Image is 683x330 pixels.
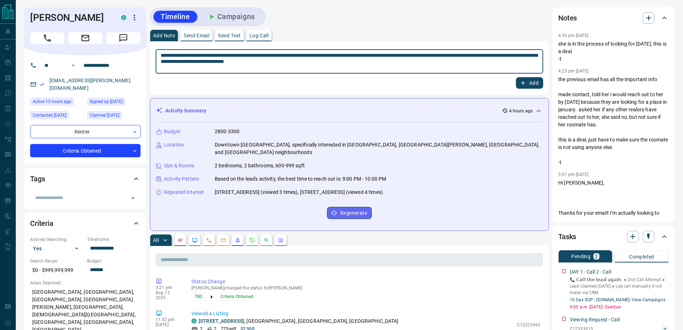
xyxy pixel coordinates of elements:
div: Renter [30,125,141,138]
button: Add [516,77,543,89]
p: 4 hours ago [509,108,533,114]
div: Mon Aug 11 2025 [30,98,84,108]
p: $0 - $999,999,999 [30,264,84,276]
h2: Tasks [558,231,576,242]
button: Open [69,61,77,70]
svg: Emails [220,237,226,243]
p: 2 [595,254,598,259]
div: Fri Oct 21 2022 [30,111,84,121]
p: Aug 12 2025 [156,290,181,300]
div: Activity Summary4 hours ago [156,104,543,117]
p: Actively Searching: [30,236,84,243]
p: , [GEOGRAPHIC_DATA], [GEOGRAPHIC_DATA], [GEOGRAPHIC_DATA] [199,317,399,325]
p: 9:00 a.m. [DATE] - Overdue [570,304,669,310]
p: Areas Searched: [30,280,141,286]
p: Pending [571,254,590,259]
p: 2800-3300 [215,128,239,135]
button: Campaigns [200,11,262,23]
svg: Listing Alerts [235,237,241,243]
p: Budget [164,128,180,135]
span: Email [68,32,103,44]
a: 10 Day SOP - [DOMAIN_NAME]- View Campaigns [570,297,665,302]
p: 11:32 pm [156,317,181,322]
div: condos.ca [121,15,126,20]
button: Timeline [153,11,197,23]
svg: Requests [249,237,255,243]
p: 4:23 pm [DATE] [558,69,589,74]
p: Timeframe: [87,236,141,243]
p: Based on the lead's activity, the best time to reach out is: 9:00 PM - 10:00 PM [215,175,386,183]
div: Criteria Obtained [30,144,141,157]
p: 4:33 pm [DATE] [558,33,589,38]
p: C12325965 [517,322,540,328]
p: [PERSON_NAME] changed the status for [PERSON_NAME] [191,285,540,291]
div: Notes [558,9,669,27]
p: Add Note [153,33,175,38]
svg: Agent Actions [278,237,284,243]
span: Message [106,32,141,44]
svg: Notes [177,237,183,243]
a: [STREET_ADDRESS] [199,318,244,324]
p: Viewed a Listing [191,310,540,317]
p: Search Range: [30,258,84,264]
p: she is in the process of looking for [DATE], this is a deal -t [558,40,669,63]
div: Wed Jan 22 2025 [87,111,141,121]
p: 2 bedrooms, 2 bathrooms, 600-999 sqft [215,162,305,169]
div: condos.ca [191,319,196,324]
p: DAY 1 - Call 2 - Call [570,268,611,276]
span: Signed up [DATE] [90,98,123,105]
p: Size & Rooms [164,162,195,169]
svg: Email Verified [39,82,44,87]
p: [STREET_ADDRESS] (viewed 3 times), [STREET_ADDRESS] (viewed 4 times) [215,189,383,196]
button: Open [128,193,138,203]
p: Downtown [GEOGRAPHIC_DATA], specifically interested in [GEOGRAPHIC_DATA], [GEOGRAPHIC_DATA][PERSO... [215,141,543,156]
span: Call [30,32,65,44]
h2: Notes [558,12,577,24]
p: All [153,238,159,243]
p: 3:21 pm [156,285,181,290]
a: [EMAIL_ADDRESS][PERSON_NAME][DOMAIN_NAME] [49,78,131,91]
span: Claimed [DATE] [90,112,119,119]
button: Regenerate [327,207,372,219]
p: Repeated Interest [164,189,204,196]
svg: Lead Browsing Activity [192,237,198,243]
div: Tags [30,170,141,187]
p: Viewing Request - Call [570,316,620,324]
p: Budget: [87,258,141,264]
div: Thu Sep 15 2022 [87,98,141,108]
p: Activity Pattern [164,175,199,183]
p: Send Text [218,33,241,38]
p: [DATE] [156,322,181,327]
div: Criteria [30,215,141,232]
p: Send Email [184,33,209,38]
p: Log Call [250,33,269,38]
p: 📞 𝗖𝗮𝗹𝗹 𝘁𝗵𝗲 𝗹𝗲𝗮𝗱 𝗮𝗴𝗮𝗶𝗻. ● 2nd Call Attempt ● Lead Claimed [DATE] ‎● Log call manually if not made ... [570,276,669,296]
p: Status Change [191,278,540,285]
span: Criteria Obtained [220,293,253,300]
p: Completed [629,254,654,259]
span: Contacted [DATE] [33,112,66,119]
span: TBD [195,293,203,300]
p: Activity Summary [165,107,206,115]
svg: Calls [206,237,212,243]
h2: Tags [30,173,45,185]
p: Location [164,141,184,149]
h2: Criteria [30,218,53,229]
svg: Opportunities [264,237,269,243]
h1: [PERSON_NAME] [30,12,110,23]
div: Yes [30,243,84,254]
p: 5:07 pm [DATE] [558,172,589,177]
span: Active 15 hours ago [33,98,71,105]
div: Tasks [558,228,669,245]
p: the previous email has all the important info made contact, told her i would reach out to her by ... [558,76,669,166]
